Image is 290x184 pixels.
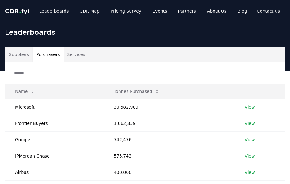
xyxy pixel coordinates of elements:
[34,6,252,17] nav: Main
[245,153,255,159] a: View
[245,120,255,126] a: View
[5,47,33,62] button: Suppliers
[233,6,252,17] a: Blog
[19,7,21,15] span: .
[10,85,40,98] button: Name
[5,99,104,115] td: Microsoft
[252,6,285,17] a: Contact us
[202,6,231,17] a: About Us
[33,47,64,62] button: Purchasers
[5,164,104,180] td: Airbus
[5,27,285,37] h1: Leaderboards
[147,6,172,17] a: Events
[5,115,104,131] td: Frontier Buyers
[104,131,235,148] td: 742,476
[104,115,235,131] td: 1,662,359
[104,148,235,164] td: 575,743
[5,131,104,148] td: Google
[106,6,146,17] a: Pricing Survey
[5,148,104,164] td: JPMorgan Chase
[75,6,104,17] a: CDR Map
[34,6,74,17] a: Leaderboards
[5,7,29,15] a: CDR.fyi
[104,99,235,115] td: 30,582,909
[245,104,255,110] a: View
[104,164,235,180] td: 400,000
[245,137,255,143] a: View
[5,7,29,15] span: CDR fyi
[109,85,164,98] button: Tonnes Purchased
[173,6,201,17] a: Partners
[64,47,89,62] button: Services
[245,169,255,175] a: View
